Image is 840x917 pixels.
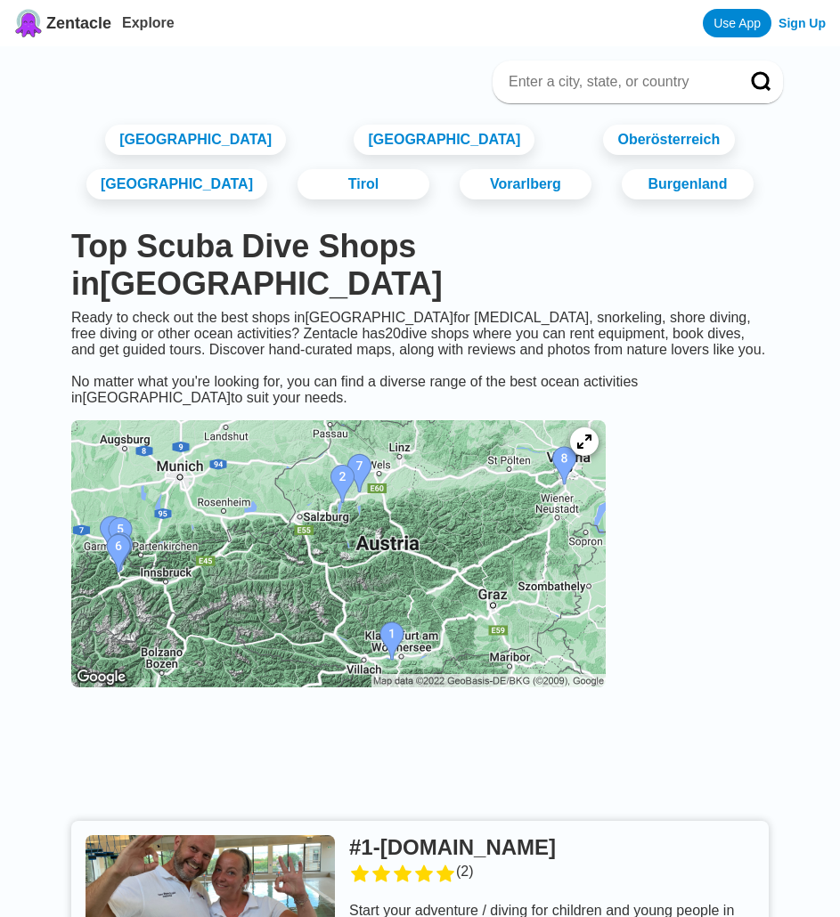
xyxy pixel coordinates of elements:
[122,15,175,30] a: Explore
[46,14,111,33] span: Zentacle
[71,420,606,687] img: Austria dive site map
[298,169,429,199] a: Tirol
[105,125,286,155] a: [GEOGRAPHIC_DATA]
[622,169,754,199] a: Burgenland
[14,9,111,37] a: Zentacle logoZentacle
[603,125,735,155] a: Oberösterreich
[57,406,620,705] a: Austria dive site map
[354,125,534,155] a: [GEOGRAPHIC_DATA]
[460,169,591,199] a: Vorarlberg
[507,73,726,91] input: Enter a city, state, or country
[57,310,783,406] div: Ready to check out the best shops in [GEOGRAPHIC_DATA] for [MEDICAL_DATA], snorkeling, shore divi...
[86,169,267,199] a: [GEOGRAPHIC_DATA]
[71,228,769,303] h1: Top Scuba Dive Shops in [GEOGRAPHIC_DATA]
[703,9,771,37] a: Use App
[14,9,43,37] img: Zentacle logo
[779,16,826,30] a: Sign Up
